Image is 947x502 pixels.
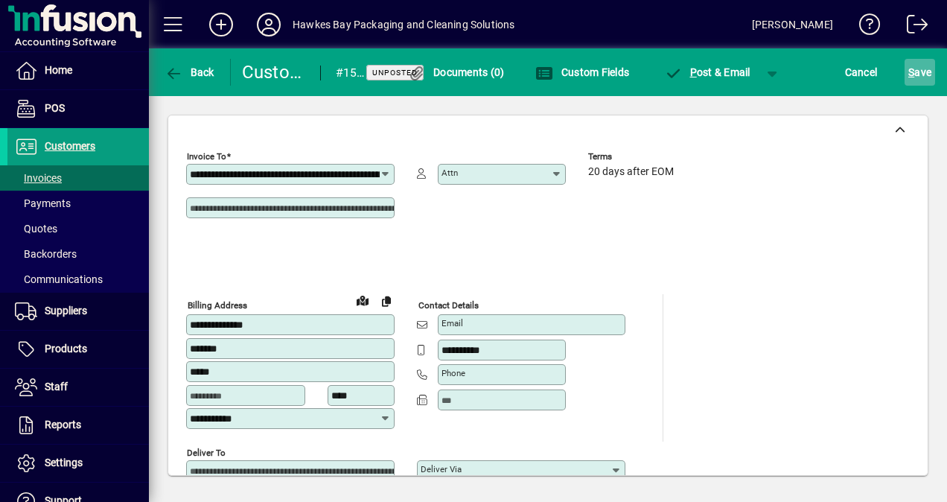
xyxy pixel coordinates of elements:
span: Cancel [845,60,878,84]
mat-label: Email [441,318,463,328]
span: Backorders [15,248,77,260]
span: P [690,66,697,78]
span: Back [165,66,214,78]
a: Quotes [7,216,149,241]
span: 20 days after EOM [588,166,674,178]
span: S [908,66,914,78]
a: Settings [7,445,149,482]
button: Post & Email [657,59,758,86]
a: Logout [896,3,928,51]
button: Add [197,11,245,38]
div: Customer Invoice [242,60,305,84]
span: Suppliers [45,305,87,317]
span: ave [908,60,931,84]
a: POS [7,90,149,127]
span: Documents (0) [408,66,505,78]
a: Reports [7,407,149,444]
button: Save [905,59,935,86]
span: Home [45,64,72,76]
span: Unposted [372,68,418,77]
a: Products [7,331,149,368]
a: Communications [7,267,149,292]
app-page-header-button: Back [149,59,231,86]
mat-label: Invoice To [187,151,226,162]
span: Reports [45,419,81,430]
span: Quotes [15,223,57,235]
a: Home [7,52,149,89]
button: Documents (0) [404,59,508,86]
div: [PERSON_NAME] [752,13,833,36]
div: #159977 [336,61,365,85]
span: Payments [15,197,71,209]
button: Cancel [841,59,881,86]
button: Custom Fields [532,59,633,86]
a: Knowledge Base [848,3,881,51]
button: Profile [245,11,293,38]
mat-label: Attn [441,168,458,178]
span: Products [45,343,87,355]
span: Invoices [15,172,62,184]
a: Suppliers [7,293,149,330]
span: Terms [588,152,677,162]
span: Settings [45,457,83,468]
span: Staff [45,381,68,393]
mat-label: Phone [441,368,465,378]
span: Custom Fields [535,66,629,78]
a: Invoices [7,165,149,191]
span: Customers [45,140,95,152]
mat-label: Deliver To [187,447,226,457]
span: Communications [15,273,103,285]
span: ost & Email [664,66,750,78]
a: View on map [351,288,374,312]
a: Staff [7,369,149,406]
a: Backorders [7,241,149,267]
a: Payments [7,191,149,216]
button: Copy to Delivery address [374,289,398,313]
button: Back [161,59,218,86]
span: POS [45,102,65,114]
mat-label: Deliver via [421,464,462,474]
div: Hawkes Bay Packaging and Cleaning Solutions [293,13,515,36]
